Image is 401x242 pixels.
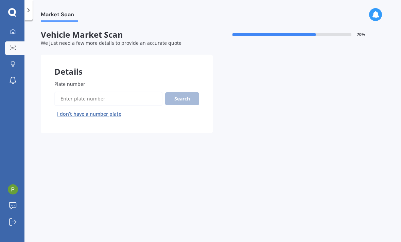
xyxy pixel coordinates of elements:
[8,184,18,194] img: ACg8ocLnWS5jSwojkRp0PAsfjDsrpjlYljMvbQWYxYFzIIPmDSFqsg=s96-c
[41,55,213,75] div: Details
[41,11,78,20] span: Market Scan
[41,40,181,46] span: We just need a few more details to provide an accurate quote
[41,30,213,40] span: Vehicle Market Scan
[54,109,124,119] button: I don’t have a number plate
[54,81,85,87] span: Plate number
[357,32,365,37] span: 70 %
[54,92,162,106] input: Enter plate number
